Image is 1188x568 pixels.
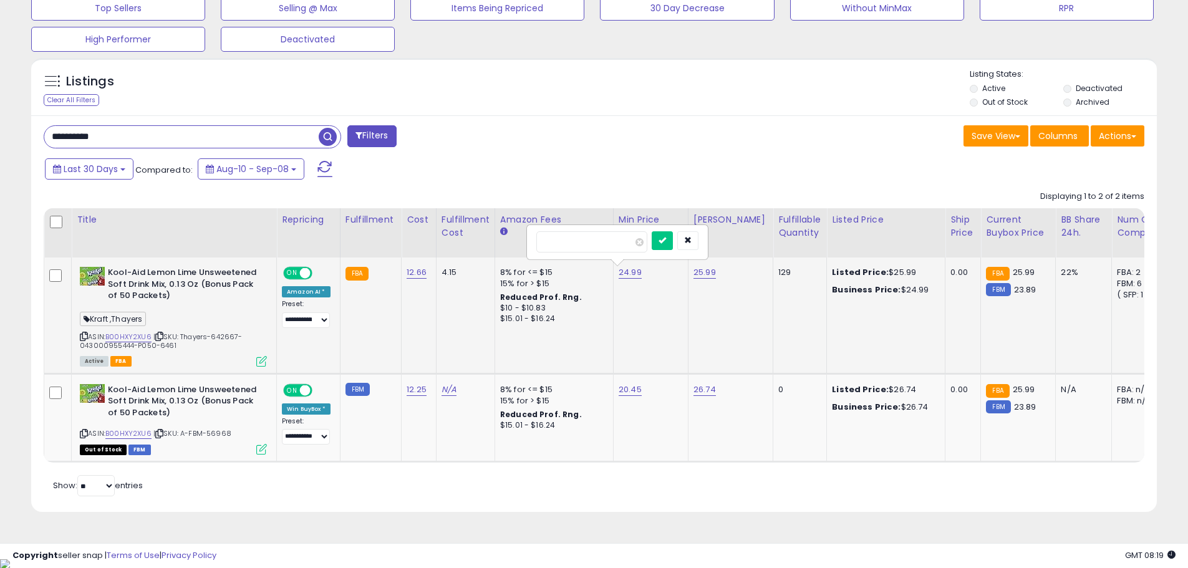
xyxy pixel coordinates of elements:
b: Kool-Aid Lemon Lime Unsweetened Soft Drink Mix, 0.13 Oz (Bonus Pack of 50 Packets) [108,384,259,422]
span: ON [284,268,300,279]
b: Reduced Prof. Rng. [500,409,582,420]
div: $26.74 [832,384,935,395]
span: | SKU: A-FBM-56968 [153,428,231,438]
a: B00HXY2XU6 [105,332,152,342]
div: [PERSON_NAME] [693,213,768,226]
a: 20.45 [619,383,642,396]
button: Filters [347,125,396,147]
div: $10 - $10.83 [500,303,604,314]
button: High Performer [31,27,205,52]
a: Privacy Policy [162,549,216,561]
span: Show: entries [53,479,143,491]
span: Aug-10 - Sep-08 [216,163,289,175]
div: Win BuyBox * [282,403,331,415]
div: 129 [778,267,817,278]
div: FBM: 6 [1117,278,1158,289]
div: $26.74 [832,402,935,413]
label: Deactivated [1076,83,1123,94]
div: 0.00 [950,267,971,278]
b: Listed Price: [832,383,889,395]
span: | SKU: Thayers-642667-043000955444-P050-6461 [80,332,243,350]
span: Compared to: [135,164,193,176]
span: Kraft ,Thayers [80,312,146,326]
div: Ship Price [950,213,975,239]
img: 51jshXzQxYL._SL40_.jpg [80,267,105,286]
div: seller snap | | [12,550,216,562]
div: ASIN: [80,384,267,453]
div: Fulfillment Cost [442,213,490,239]
div: ( SFP: 1 ) [1117,289,1158,301]
div: 22% [1061,267,1102,278]
a: 25.99 [693,266,716,279]
b: Kool-Aid Lemon Lime Unsweetened Soft Drink Mix, 0.13 Oz (Bonus Pack of 50 Packets) [108,267,259,305]
button: Last 30 Days [45,158,133,180]
a: 26.74 [693,383,716,396]
div: $24.99 [832,284,935,296]
div: 15% for > $15 [500,278,604,289]
div: 0 [778,384,817,395]
div: Title [77,213,271,226]
span: OFF [311,385,331,395]
span: 23.89 [1014,401,1036,413]
span: ON [284,385,300,395]
div: 4.15 [442,267,485,278]
small: FBM [345,383,370,396]
a: 12.66 [407,266,427,279]
div: FBA: n/a [1117,384,1158,395]
button: Columns [1030,125,1089,147]
a: 24.99 [619,266,642,279]
div: ASIN: [80,267,267,365]
a: 12.25 [407,383,427,396]
small: FBM [986,400,1010,413]
div: N/A [1061,384,1102,395]
div: Repricing [282,213,335,226]
b: Listed Price: [832,266,889,278]
div: Clear All Filters [44,94,99,106]
a: N/A [442,383,456,396]
div: Num of Comp. [1117,213,1162,239]
div: Preset: [282,300,331,328]
div: $15.01 - $16.24 [500,314,604,324]
button: Deactivated [221,27,395,52]
img: 51jshXzQxYL._SL40_.jpg [80,384,105,403]
a: Terms of Use [107,549,160,561]
small: FBA [986,384,1009,398]
strong: Copyright [12,549,58,561]
div: FBA: 2 [1117,267,1158,278]
p: Listing States: [970,69,1157,80]
span: 2025-10-9 08:19 GMT [1125,549,1176,561]
b: Reduced Prof. Rng. [500,292,582,302]
button: Save View [963,125,1028,147]
span: All listings that are currently out of stock and unavailable for purchase on Amazon [80,445,127,455]
div: 8% for <= $15 [500,267,604,278]
small: FBA [986,267,1009,281]
div: Cost [407,213,431,226]
span: FBM [128,445,151,455]
div: Min Price [619,213,683,226]
div: Fulfillment [345,213,396,226]
div: Displaying 1 to 2 of 2 items [1040,191,1144,203]
h5: Listings [66,73,114,90]
span: FBA [110,356,132,367]
label: Out of Stock [982,97,1028,107]
div: Amazon AI * [282,286,331,297]
label: Archived [1076,97,1109,107]
div: Current Buybox Price [986,213,1050,239]
a: B00HXY2XU6 [105,428,152,439]
span: Columns [1038,130,1078,142]
small: FBA [345,267,369,281]
div: FBM: n/a [1117,395,1158,407]
b: Business Price: [832,284,901,296]
span: Last 30 Days [64,163,118,175]
small: Amazon Fees. [500,226,508,238]
span: OFF [311,268,331,279]
span: 25.99 [1013,266,1035,278]
button: Actions [1091,125,1144,147]
div: $25.99 [832,267,935,278]
span: 23.89 [1014,284,1036,296]
div: Fulfillable Quantity [778,213,821,239]
b: Business Price: [832,401,901,413]
button: Aug-10 - Sep-08 [198,158,304,180]
div: $15.01 - $16.24 [500,420,604,431]
span: 25.99 [1013,383,1035,395]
